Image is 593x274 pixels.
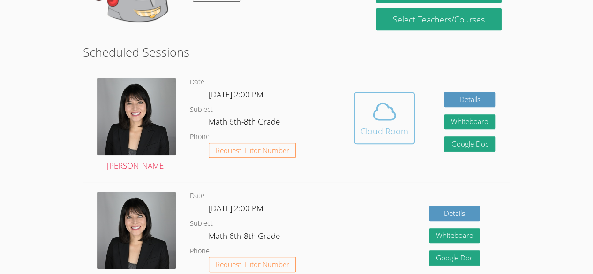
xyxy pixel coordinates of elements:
a: Google Doc [444,136,495,152]
button: Whiteboard [429,228,480,244]
a: Google Doc [429,250,480,266]
h2: Scheduled Sessions [83,43,510,61]
button: Request Tutor Number [209,143,296,158]
dd: Math 6th-8th Grade [209,115,282,131]
div: Cloud Room [360,125,408,138]
img: DSC_1773.jpeg [97,192,176,269]
a: [PERSON_NAME] [97,78,176,173]
dt: Date [190,76,204,88]
button: Cloud Room [354,92,415,144]
span: Request Tutor Number [216,261,289,268]
a: Select Teachers/Courses [376,8,501,30]
dt: Subject [190,218,213,230]
dt: Subject [190,104,213,116]
span: [DATE] 2:00 PM [209,89,263,100]
button: Request Tutor Number [209,257,296,272]
dt: Date [190,190,204,202]
dd: Math 6th-8th Grade [209,230,282,245]
img: DSC_1773.jpeg [97,78,176,155]
a: Details [429,206,480,221]
dt: Phone [190,245,210,257]
dt: Phone [190,131,210,143]
span: Request Tutor Number [216,147,289,154]
span: [DATE] 2:00 PM [209,203,263,214]
button: Whiteboard [444,114,495,130]
a: Details [444,92,495,107]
